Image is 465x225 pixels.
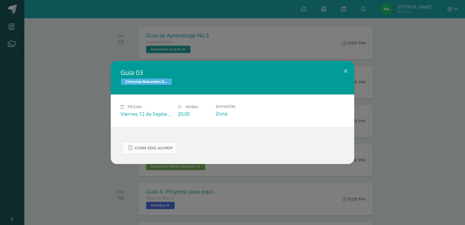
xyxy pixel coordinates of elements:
[185,105,198,109] span: Hora:
[216,110,268,117] div: Zona
[121,68,344,77] h2: Guia 03
[121,78,172,85] span: Ciencias Naturales (Introducción a la Química)
[135,146,173,151] span: CCNN 2do 4U.pdf
[122,142,176,154] a: CCNN 2do 4U.pdf
[337,61,354,82] button: Close (Esc)
[128,105,142,109] span: Fecha:
[178,111,211,117] div: 20:00
[121,111,173,117] div: Viernes 12 de Septiembre
[216,104,268,109] label: División:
